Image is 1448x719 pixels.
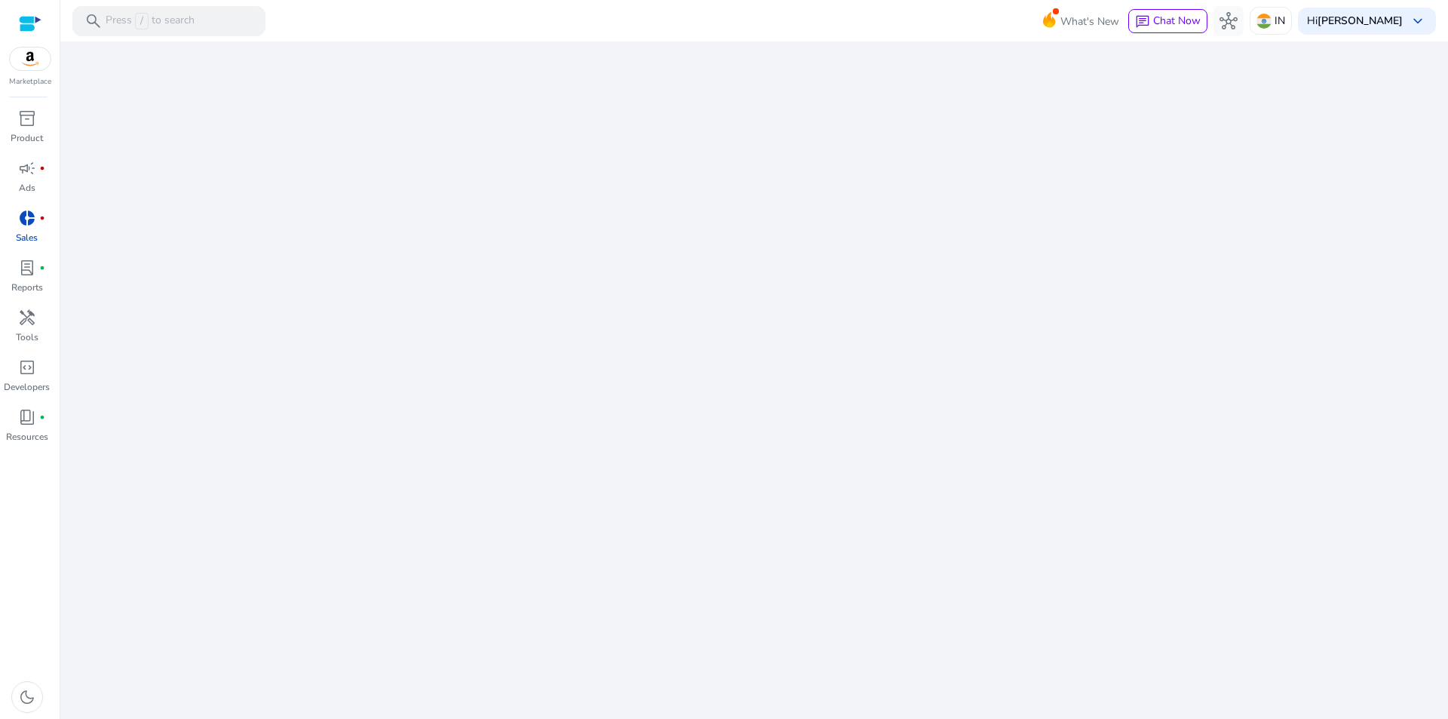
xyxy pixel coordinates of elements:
[1219,12,1238,30] span: hub
[18,309,36,327] span: handyman
[11,131,43,145] p: Product
[1256,14,1272,29] img: in.svg
[18,259,36,277] span: lab_profile
[18,408,36,426] span: book_4
[11,281,43,294] p: Reports
[1128,9,1207,33] button: chatChat Now
[1135,14,1150,29] span: chat
[39,414,45,420] span: fiber_manual_record
[18,688,36,706] span: dark_mode
[39,215,45,221] span: fiber_manual_record
[6,430,48,444] p: Resources
[1307,16,1403,26] p: Hi
[16,330,38,344] p: Tools
[4,380,50,394] p: Developers
[10,48,51,70] img: amazon.svg
[39,165,45,171] span: fiber_manual_record
[1213,6,1244,36] button: hub
[18,209,36,227] span: donut_small
[1275,8,1285,34] p: IN
[1409,12,1427,30] span: keyboard_arrow_down
[18,109,36,128] span: inventory_2
[18,159,36,177] span: campaign
[18,358,36,376] span: code_blocks
[1318,14,1403,28] b: [PERSON_NAME]
[106,13,195,29] p: Press to search
[1153,14,1201,28] span: Chat Now
[39,265,45,271] span: fiber_manual_record
[1060,8,1119,35] span: What's New
[135,13,149,29] span: /
[9,76,51,88] p: Marketplace
[16,231,38,244] p: Sales
[19,181,35,195] p: Ads
[84,12,103,30] span: search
